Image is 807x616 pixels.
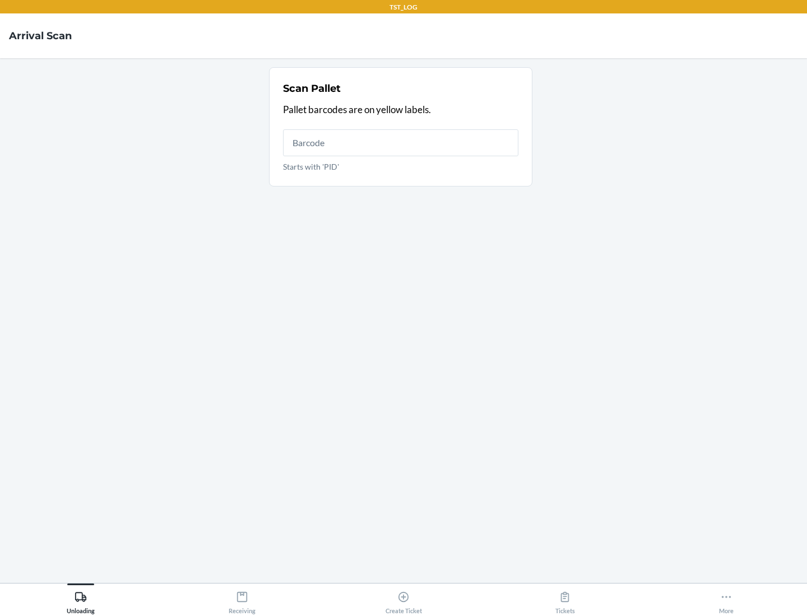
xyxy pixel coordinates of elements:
[484,584,646,614] button: Tickets
[283,81,341,96] h2: Scan Pallet
[283,161,518,172] p: Starts with 'PID'
[555,586,575,614] div: Tickets
[229,586,256,614] div: Receiving
[9,29,72,43] h4: Arrival Scan
[386,586,422,614] div: Create Ticket
[719,586,734,614] div: More
[283,102,518,117] p: Pallet barcodes are on yellow labels.
[67,586,95,614] div: Unloading
[323,584,484,614] button: Create Ticket
[283,129,518,156] input: Starts with 'PID'
[161,584,323,614] button: Receiving
[646,584,807,614] button: More
[389,2,418,12] p: TST_LOG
